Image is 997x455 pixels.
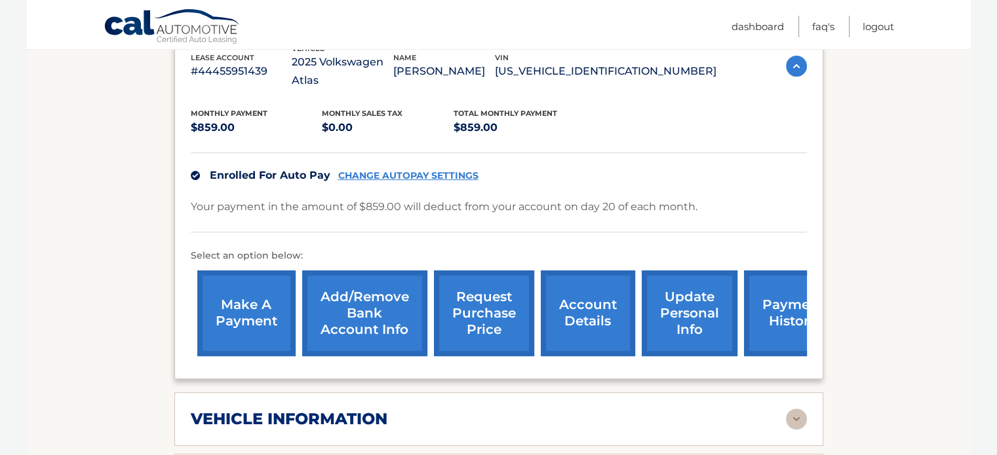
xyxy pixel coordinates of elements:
span: Total Monthly Payment [454,109,557,118]
a: Cal Automotive [104,9,241,46]
img: accordion-rest.svg [786,409,807,429]
a: Logout [863,16,894,37]
p: $0.00 [322,118,454,137]
p: $859.00 [191,118,323,137]
p: $859.00 [454,118,585,137]
span: lease account [191,53,254,62]
span: name [393,53,416,62]
a: Dashboard [732,16,784,37]
p: #44455951439 [191,62,292,81]
a: update personal info [642,270,737,356]
a: CHANGE AUTOPAY SETTINGS [338,170,479,181]
img: check.svg [191,171,200,180]
a: Add/Remove bank account info [302,270,427,356]
p: [PERSON_NAME] [393,62,495,81]
p: 2025 Volkswagen Atlas [292,53,393,90]
a: payment history [744,270,842,356]
span: Enrolled For Auto Pay [210,169,330,181]
img: accordion-active.svg [786,56,807,77]
span: vin [495,53,509,62]
p: Your payment in the amount of $859.00 will deduct from your account on day 20 of each month. [191,198,697,216]
span: Monthly sales Tax [322,109,402,118]
h2: vehicle information [191,409,387,429]
span: Monthly Payment [191,109,267,118]
p: [US_VEHICLE_IDENTIFICATION_NUMBER] [495,62,716,81]
a: FAQ's [812,16,834,37]
a: make a payment [197,270,296,356]
a: request purchase price [434,270,534,356]
p: Select an option below: [191,248,807,264]
a: account details [541,270,635,356]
